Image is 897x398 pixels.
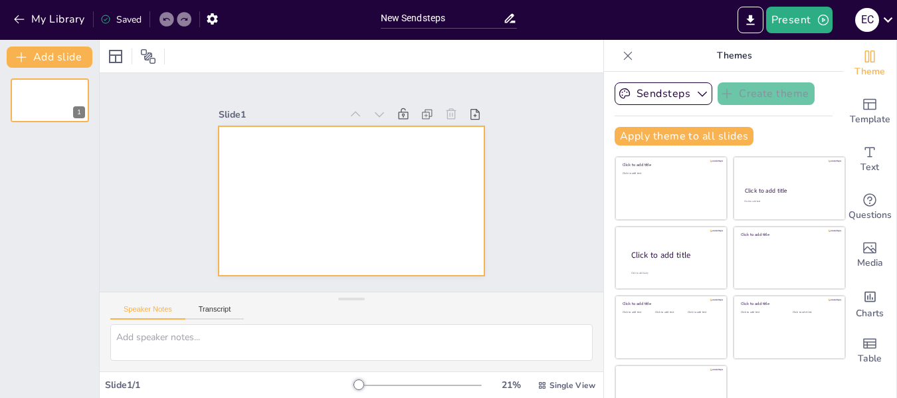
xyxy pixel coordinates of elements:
span: Media [857,256,883,270]
div: Click to add text [623,172,718,175]
span: Text [860,160,879,175]
div: Add text boxes [843,136,896,183]
span: Questions [848,208,892,223]
div: Add ready made slides [843,88,896,136]
div: Click to add title [623,301,718,306]
span: Charts [856,306,884,321]
div: Get real-time input from your audience [843,183,896,231]
button: Apply theme to all slides [615,127,753,146]
div: Click to add text [744,200,833,203]
button: E C [855,7,879,33]
div: Slide 1 [245,70,365,120]
div: 1 [11,78,89,122]
div: Click to add title [745,187,833,195]
button: Add slide [7,47,92,68]
p: Themes [639,40,830,72]
div: Click to add text [623,311,652,314]
button: Export to PowerPoint [738,7,763,33]
div: Click to add title [741,301,836,306]
div: Click to add text [655,311,685,314]
div: 1 [73,106,85,118]
button: Speaker Notes [110,305,185,320]
span: Single View [549,380,595,391]
div: Click to add title [741,232,836,237]
div: Slide 1 / 1 [105,379,354,391]
div: Click to add text [688,311,718,314]
input: Insert title [381,9,503,28]
div: Layout [105,46,126,67]
div: Click to add text [793,311,835,314]
button: My Library [10,9,90,30]
div: Add charts and graphs [843,279,896,327]
button: Present [766,7,833,33]
button: Sendsteps [615,82,712,105]
div: Click to add body [631,271,715,274]
button: Transcript [185,305,245,320]
span: Table [858,351,882,366]
span: Template [850,112,890,127]
button: Create theme [718,82,815,105]
div: Add images, graphics, shapes or video [843,231,896,279]
div: Change the overall theme [843,40,896,88]
div: Add a table [843,327,896,375]
span: Position [140,49,156,64]
div: Saved [100,13,142,26]
div: E C [855,8,879,32]
div: Click to add text [741,311,783,314]
div: 21 % [495,379,527,391]
div: Click to add title [623,162,718,167]
div: Click to add title [631,249,716,260]
span: Theme [854,64,885,79]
